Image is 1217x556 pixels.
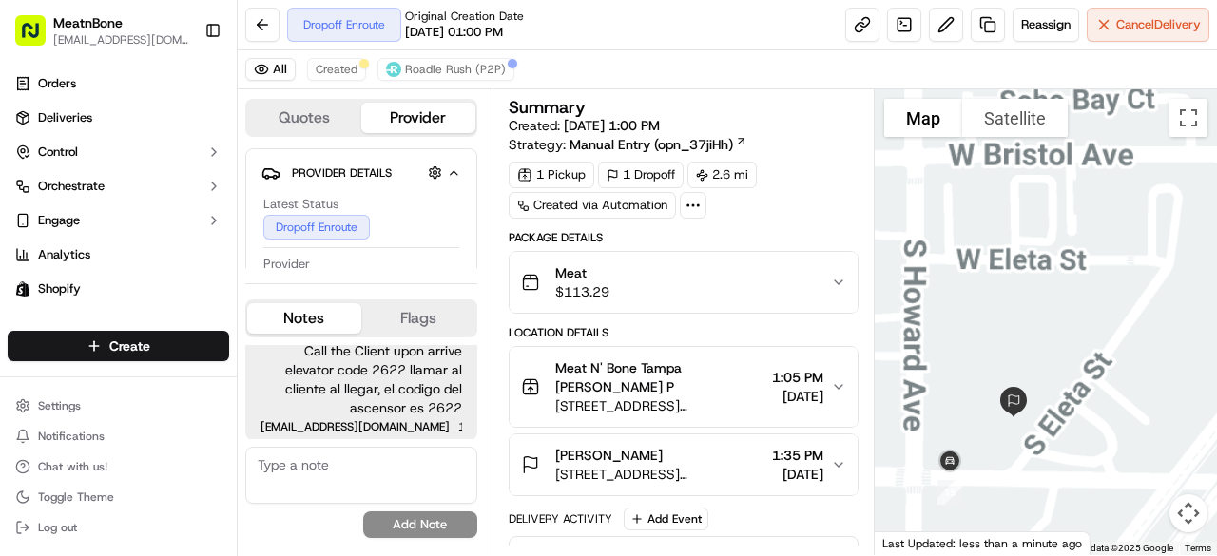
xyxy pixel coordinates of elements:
[879,530,942,555] img: Google
[509,116,660,135] span: Created:
[510,434,858,495] button: [PERSON_NAME][STREET_ADDRESS][PERSON_NAME]1:35 PM[DATE]
[109,336,150,355] span: Create
[8,453,229,480] button: Chat with us!
[510,347,858,427] button: Meat N' Bone Tampa [PERSON_NAME] P[STREET_ADDRESS][PERSON_NAME]1:05 PM[DATE]
[38,109,92,126] span: Deliveries
[8,484,229,510] button: Toggle Theme
[1185,543,1211,553] a: Terms (opens in new tab)
[86,182,312,201] div: Start new chat
[59,346,203,361] span: Wisdom [PERSON_NAME]
[509,99,586,116] h3: Summary
[1013,8,1079,42] button: Reassign
[458,421,462,432] span: 1:59 PM
[8,137,229,167] button: Control
[509,230,859,245] div: Package Details
[509,162,594,188] div: 1 Pickup
[261,157,461,188] button: Provider Details
[598,162,684,188] div: 1 Dropoff
[19,247,127,262] div: Past conversations
[8,68,229,99] a: Orders
[8,514,229,541] button: Log out
[564,117,660,134] span: [DATE] 1:00 PM
[86,201,261,216] div: We're available if you need us!
[405,62,506,77] span: Roadie Rush (P2P)
[405,24,503,41] span: [DATE] 01:00 PM
[261,421,450,432] span: [EMAIL_ADDRESS][DOMAIN_NAME]
[247,303,361,334] button: Notes
[361,303,475,334] button: Flags
[38,429,105,444] span: Notifications
[772,387,823,406] span: [DATE]
[38,489,114,505] span: Toggle Theme
[245,58,296,81] button: All
[570,135,747,154] a: Manual Entry (opn_37jiHh)
[19,277,49,314] img: Wisdom Oko
[263,256,310,273] span: Provider
[15,281,30,297] img: Shopify logo
[377,58,514,81] button: Roadie Rush (P2P)
[879,530,942,555] a: Open this area in Google Maps (opens a new window)
[247,103,361,133] button: Quotes
[1021,16,1071,33] span: Reassign
[38,212,80,229] span: Engage
[510,252,858,313] button: Meat$113.29
[1087,8,1209,42] button: CancelDelivery
[217,295,256,310] span: [DATE]
[307,58,366,81] button: Created
[38,178,105,195] span: Orchestrate
[316,62,357,77] span: Created
[962,99,1068,137] button: Show satellite imagery
[59,295,203,310] span: Wisdom [PERSON_NAME]
[19,182,53,216] img: 1736555255976-a54dd68f-1ca7-489b-9aae-adbdc363a1c4
[624,508,708,530] button: Add Event
[38,398,81,413] span: Settings
[263,196,338,213] span: Latest Status
[772,465,823,484] span: [DATE]
[38,296,53,311] img: 1736555255976-a54dd68f-1ca7-489b-9aae-adbdc363a1c4
[323,187,346,210] button: Start new chat
[19,328,49,365] img: Wisdom Oko
[1169,99,1207,137] button: Toggle fullscreen view
[1070,543,1173,553] span: Map data ©2025 Google
[884,99,962,137] button: Show street map
[49,123,342,143] input: Got a question? Start typing here...
[930,472,970,512] div: 15
[509,192,676,219] a: Created via Automation
[261,341,462,417] span: Call the Client upon arrive elevator code 2622 llamar al cliente al llegar, el codigo del ascenso...
[38,144,78,161] span: Control
[555,282,609,301] span: $113.29
[772,446,823,465] span: 1:35 PM
[217,346,256,361] span: [DATE]
[53,13,123,32] button: MeatnBone
[555,396,764,415] span: [STREET_ADDRESS][PERSON_NAME]
[206,346,213,361] span: •
[189,415,230,430] span: Pylon
[772,368,823,387] span: 1:05 PM
[405,9,524,24] span: Original Creation Date
[38,75,76,92] span: Orders
[38,520,77,535] span: Log out
[1116,16,1201,33] span: Cancel Delivery
[8,8,197,53] button: MeatnBone[EMAIL_ADDRESS][DOMAIN_NAME]
[8,240,229,270] a: Analytics
[1169,494,1207,532] button: Map camera controls
[292,165,392,181] span: Provider Details
[509,135,747,154] div: Strategy:
[555,446,663,465] span: [PERSON_NAME]
[875,531,1091,555] div: Last Updated: less than a minute ago
[19,19,57,57] img: Nash
[555,263,609,282] span: Meat
[509,511,612,527] div: Delivery Activity
[361,103,475,133] button: Provider
[8,274,229,304] a: Shopify
[134,414,230,430] a: Powered byPylon
[40,182,74,216] img: 8571987876998_91fb9ceb93ad5c398215_72.jpg
[8,171,229,201] button: Orchestrate
[206,295,213,310] span: •
[38,280,81,297] span: Shopify
[53,32,189,48] button: [EMAIL_ADDRESS][DOMAIN_NAME]
[8,423,229,450] button: Notifications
